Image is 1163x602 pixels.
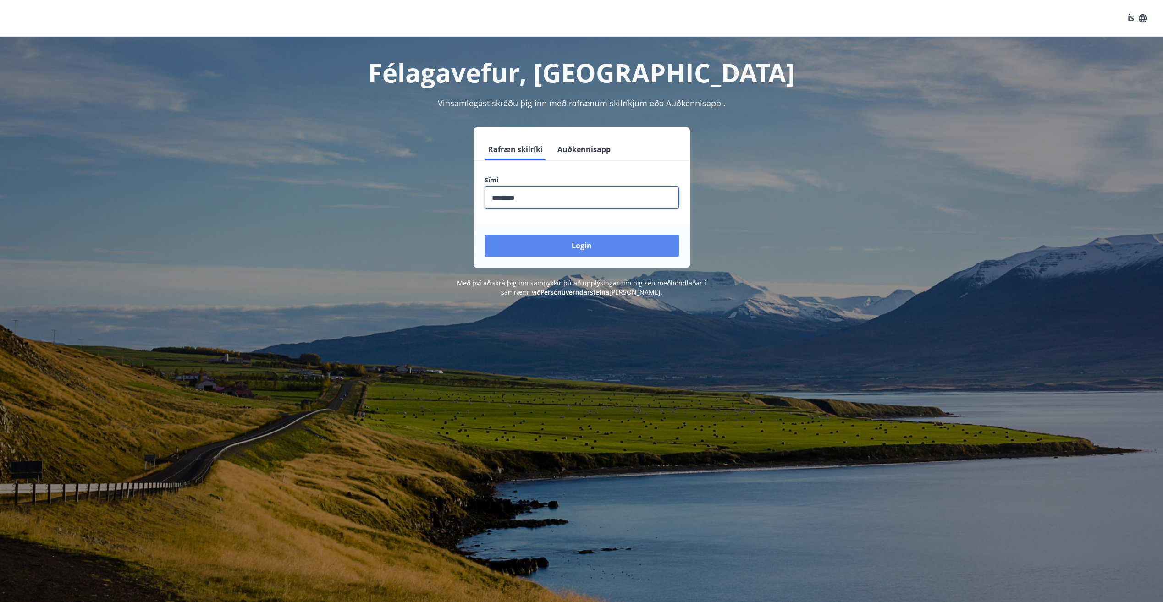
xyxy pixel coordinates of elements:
button: Login [485,235,679,257]
span: Vinsamlegast skráðu þig inn með rafrænum skilríkjum eða Auðkennisappi. [438,98,726,109]
h1: Félagavefur, [GEOGRAPHIC_DATA] [263,55,901,90]
a: Persónuverndarstefna [540,288,609,296]
button: Auðkennisapp [554,138,614,160]
button: Rafræn skilríki [485,138,546,160]
button: ÍS [1123,10,1152,27]
label: Sími [485,175,679,185]
span: Með því að skrá þig inn samþykkir þú að upplýsingar um þig séu meðhöndlaðar í samræmi við [PERSON... [457,279,706,296]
